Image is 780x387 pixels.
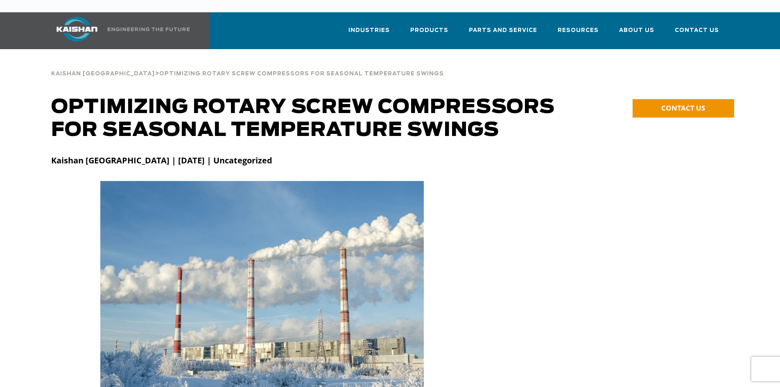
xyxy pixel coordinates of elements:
[159,70,444,77] a: Optimizing Rotary Screw Compressors for Seasonal Temperature Swings
[51,71,155,77] span: Kaishan [GEOGRAPHIC_DATA]
[51,96,557,142] h1: Optimizing Rotary Screw Compressors for Seasonal Temperature Swings
[348,26,390,35] span: Industries
[108,27,190,31] img: Engineering the future
[46,17,108,41] img: kaishan logo
[675,20,719,48] a: Contact Us
[661,103,705,113] span: CONTACT US
[558,20,599,48] a: Resources
[558,26,599,35] span: Resources
[159,71,444,77] span: Optimizing Rotary Screw Compressors for Seasonal Temperature Swings
[46,12,191,49] a: Kaishan USA
[51,155,272,166] strong: Kaishan [GEOGRAPHIC_DATA] | [DATE] | Uncategorized
[675,26,719,35] span: Contact Us
[51,70,155,77] a: Kaishan [GEOGRAPHIC_DATA]
[633,99,734,118] a: CONTACT US
[51,61,444,80] div: >
[469,26,537,35] span: Parts and Service
[619,26,654,35] span: About Us
[469,20,537,48] a: Parts and Service
[410,20,448,48] a: Products
[410,26,448,35] span: Products
[619,20,654,48] a: About Us
[348,20,390,48] a: Industries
